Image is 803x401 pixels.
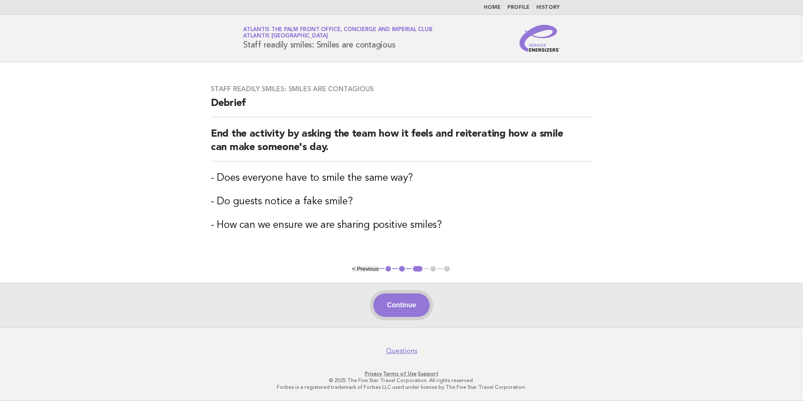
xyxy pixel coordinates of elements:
a: Privacy [365,371,382,377]
a: Questions [386,347,417,355]
a: Terms of Use [383,371,417,377]
h3: - Does everyone have to smile the same way? [211,171,592,185]
span: Atlantis [GEOGRAPHIC_DATA] [243,34,328,39]
h2: End the activity by asking the team how it feels and reiterating how a smile can make someone's day. [211,127,592,161]
button: 1 [384,265,393,273]
img: Service Energizers [520,25,560,52]
a: Support [418,371,438,377]
button: Continue [373,293,429,317]
p: · · [144,370,659,377]
a: Profile [507,5,530,10]
h1: Staff readily smiles: Smiles are contagious [243,27,432,49]
h3: - Do guests notice a fake smile? [211,195,592,208]
h3: - How can we ensure we are sharing positive smiles? [211,219,592,232]
p: © 2025 The Five Star Travel Corporation. All rights reserved. [144,377,659,384]
button: < Previous [352,266,378,272]
p: Forbes is a registered trademark of Forbes LLC used under license by The Five Star Travel Corpora... [144,384,659,390]
h2: Debrief [211,97,592,117]
a: Atlantis The Palm Front Office, Concierge and Imperial ClubAtlantis [GEOGRAPHIC_DATA] [243,27,432,39]
a: History [536,5,560,10]
button: 2 [398,265,406,273]
a: Home [484,5,501,10]
h3: Staff readily smiles: Smiles are contagious [211,85,592,93]
button: 3 [412,265,424,273]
